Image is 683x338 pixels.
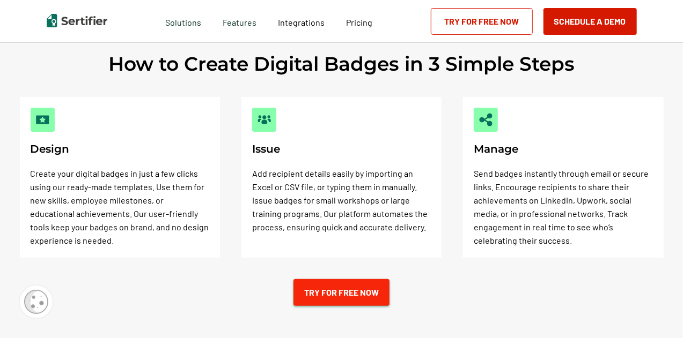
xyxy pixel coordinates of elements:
[479,113,493,126] img: Manage Image
[252,167,431,234] p: Add recipient details easily by importing an Excel or CSV file, or typing them in manually. Issue...
[31,142,209,156] h3: Design
[346,14,372,28] a: Pricing
[31,167,209,247] p: Create your digital badges in just a few clicks using our ready-made templates. Use them for new ...
[223,14,256,28] span: Features
[293,279,390,306] a: Try for Free Now
[278,14,325,28] a: Integrations
[258,113,271,126] img: Issue Image
[36,113,49,126] img: Design Image
[346,17,372,27] span: Pricing
[431,8,533,35] a: Try for Free Now
[474,167,652,247] p: Send badges instantly through email or secure links. Encourage recipients to share their achievem...
[278,17,325,27] span: Integrations
[629,287,683,338] iframe: Chat Widget
[252,142,431,156] h3: Issue
[474,142,652,156] h3: Manage
[24,290,48,314] img: Cookie Popup Icon
[108,52,575,76] h2: How to Create Digital Badges in 3 Simple Steps
[165,14,201,28] span: Solutions
[47,14,107,27] img: Sertifier | Digital Credentialing Platform
[544,8,637,35] button: Schedule a Demo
